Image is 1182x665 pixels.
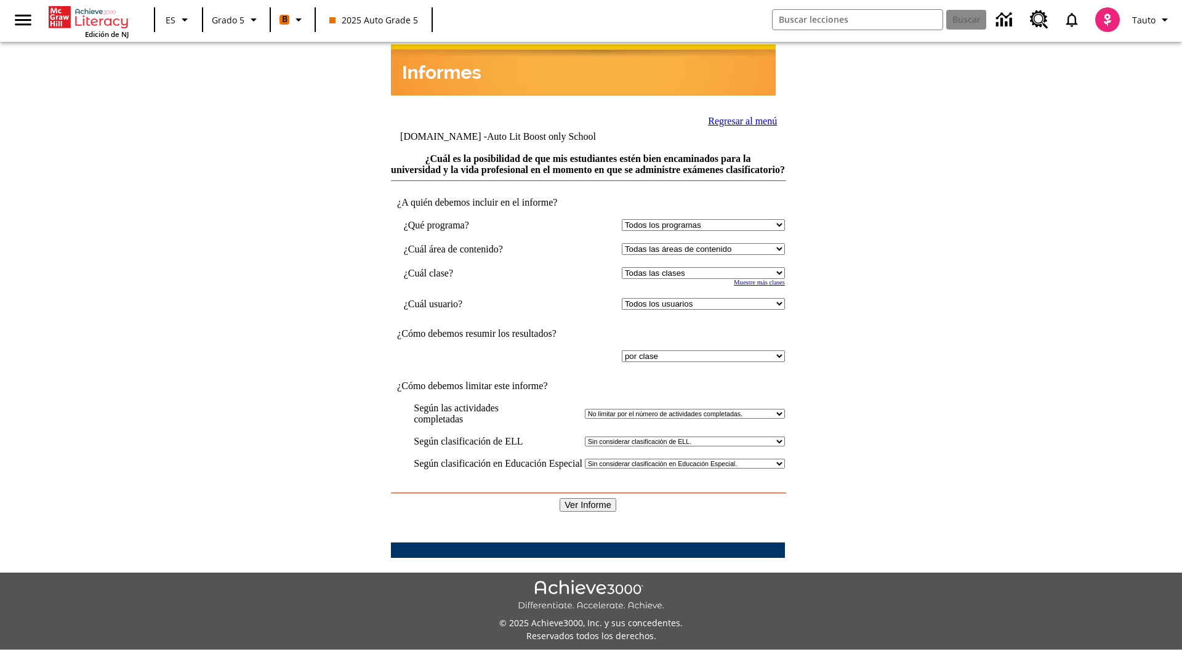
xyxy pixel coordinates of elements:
td: Según clasificación en Educación Especial [414,458,582,469]
button: Perfil/Configuración [1127,9,1177,31]
span: Grado 5 [212,14,244,26]
img: avatar image [1095,7,1120,32]
a: Muestre más clases [734,279,785,286]
td: ¿Cuál clase? [404,267,545,279]
nobr: ¿Cuál área de contenido? [404,244,503,254]
td: ¿Cuál usuario? [404,298,545,310]
span: Tauto [1132,14,1156,26]
button: Lenguaje: ES, Selecciona un idioma [159,9,198,31]
td: ¿Cómo debemos limitar este informe? [391,381,785,392]
a: Notificaciones [1056,4,1088,36]
span: 2025 Auto Grade 5 [329,14,418,26]
button: Abrir el menú lateral [5,2,41,38]
td: [DOMAIN_NAME] - [400,131,632,142]
input: Ver Informe [560,498,616,512]
td: ¿A quién debemos incluir en el informe? [391,197,785,208]
button: Boost El color de la clase es anaranjado. Cambiar el color de la clase. [275,9,311,31]
nobr: Auto Lit Boost only School [487,131,596,142]
td: Según las actividades completadas [414,403,582,425]
span: B [282,12,287,27]
img: Achieve3000 Differentiate Accelerate Achieve [518,580,664,611]
span: ES [166,14,175,26]
button: Escoja un nuevo avatar [1088,4,1127,36]
span: Edición de NJ [85,30,129,39]
td: ¿Qué programa? [404,219,545,231]
button: Grado: Grado 5, Elige un grado [207,9,266,31]
input: Buscar campo [773,10,943,30]
div: Portada [49,4,129,39]
td: Según clasificación de ELL [414,436,582,447]
a: Centro de información [989,3,1023,37]
a: Centro de recursos, Se abrirá en una pestaña nueva. [1023,3,1056,36]
a: Regresar al menú [708,116,777,126]
td: ¿Cómo debemos resumir los resultados? [391,328,785,339]
img: header [391,44,776,95]
a: ¿Cuál es la posibilidad de que mis estudiantes estén bien encaminados para la universidad y la vi... [391,153,785,175]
